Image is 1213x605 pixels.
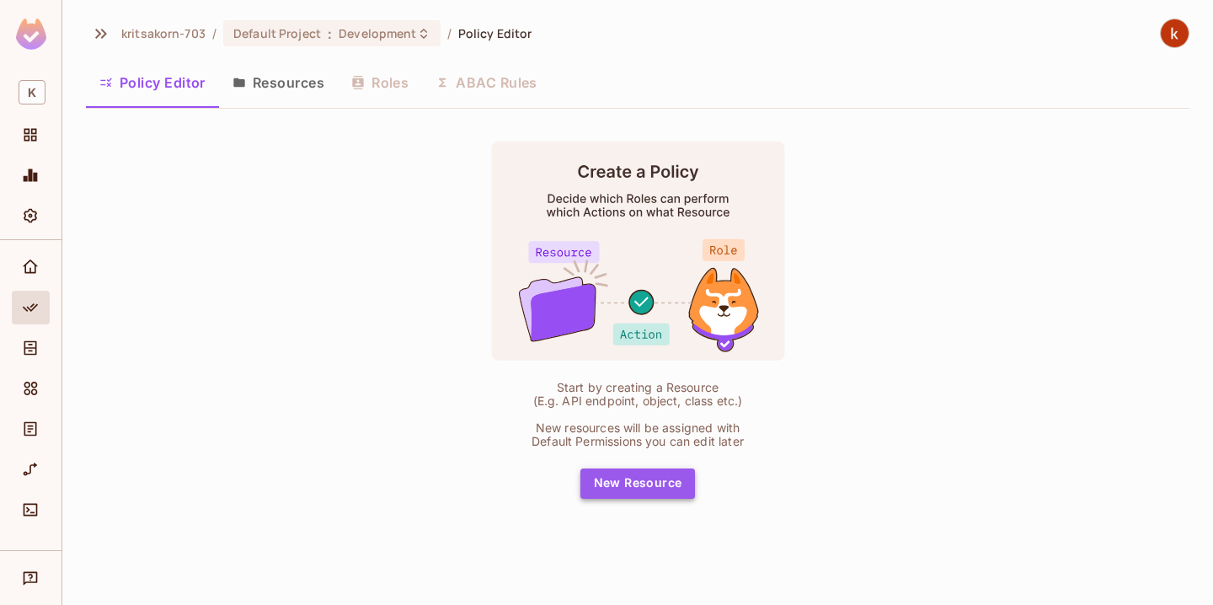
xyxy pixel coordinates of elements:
[12,493,50,527] div: Connect
[1161,19,1189,47] img: kritsakorn choatchaojaru
[447,25,452,41] li: /
[12,250,50,284] div: Home
[12,291,50,324] div: Policy
[16,19,46,50] img: SReyMgAAAABJRU5ErkJggg==
[12,118,50,152] div: Projects
[12,412,50,446] div: Audit Log
[12,331,50,365] div: Directory
[19,80,45,104] span: K
[12,561,50,595] div: Help & Updates
[12,452,50,486] div: URL Mapping
[12,199,50,233] div: Settings
[121,25,206,41] span: the active workspace
[327,27,333,40] span: :
[233,25,321,41] span: Default Project
[86,62,219,104] button: Policy Editor
[339,25,416,41] span: Development
[12,372,50,405] div: Elements
[524,421,751,448] div: New resources will be assigned with Default Permissions you can edit later
[12,73,50,111] div: Workspace: kritsakorn-703
[219,62,338,104] button: Resources
[580,468,696,499] button: New Resource
[524,381,751,408] div: Start by creating a Resource (E.g. API endpoint, object, class etc.)
[212,25,216,41] li: /
[458,25,532,41] span: Policy Editor
[12,158,50,192] div: Monitoring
